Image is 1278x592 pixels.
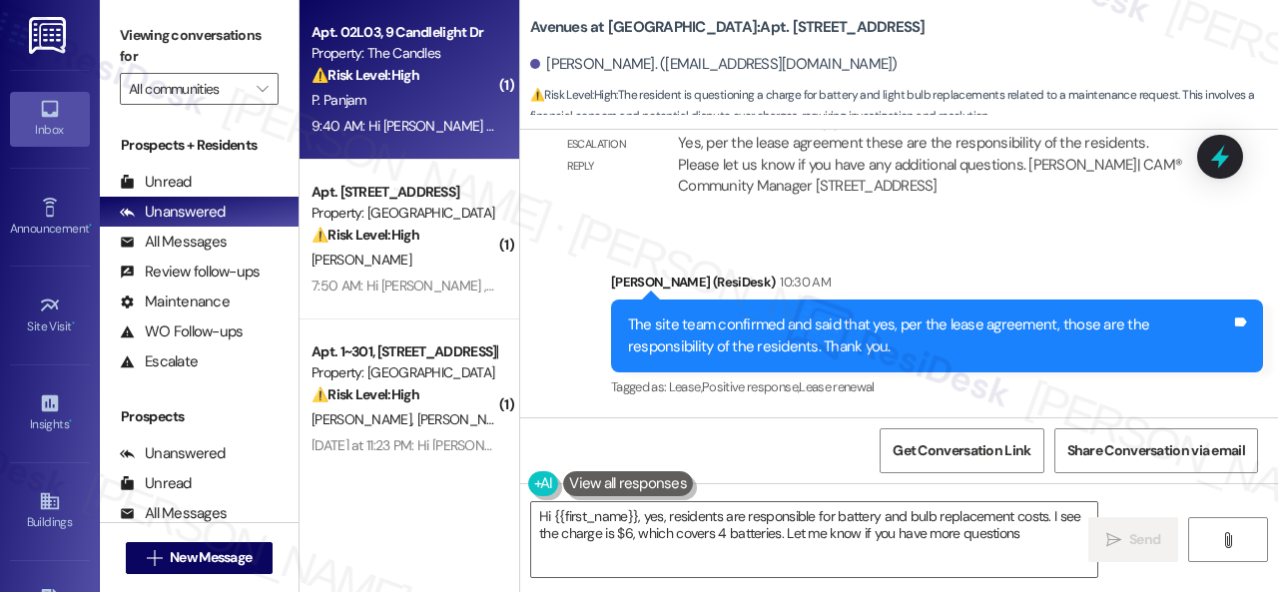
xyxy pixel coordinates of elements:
div: Tagged as: [611,372,1263,401]
span: : The resident is questioning a charge for battery and light bulb replacements related to a maint... [530,85,1278,128]
span: • [69,414,72,428]
a: Insights • [10,386,90,440]
span: [PERSON_NAME] [312,410,417,428]
i:  [147,550,162,566]
div: Unread [120,172,192,193]
button: Send [1088,517,1178,562]
span: [PERSON_NAME] [312,251,411,269]
div: Property: The Candles [312,43,496,64]
strong: ⚠️ Risk Level: High [312,226,419,244]
div: Escalate [120,351,198,372]
strong: ⚠️ Risk Level: High [312,385,419,403]
div: Apt. 1~301, [STREET_ADDRESS][US_STATE] [312,341,496,362]
span: Lease renewal [799,378,875,395]
button: Get Conversation Link [880,428,1043,473]
span: Share Conversation via email [1067,440,1245,461]
strong: ⚠️ Risk Level: High [312,66,419,84]
div: Maintenance [120,292,230,312]
button: New Message [126,542,274,574]
div: Unanswered [120,443,226,464]
div: Unanswered [120,202,226,223]
div: [PERSON_NAME] (ResiDesk) [611,272,1263,299]
div: Apt. 02L03, 9 Candlelight Dr [312,22,496,43]
label: Viewing conversations for [120,20,279,73]
input: All communities [129,73,247,105]
div: ResiDesk escalation reply -> Yes, per the lease agreement these are the responsibility of the res... [678,112,1182,196]
i:  [1220,532,1235,548]
span: • [72,316,75,330]
a: Inbox [10,92,90,146]
b: Avenues at [GEOGRAPHIC_DATA]: Apt. [STREET_ADDRESS] [530,17,926,38]
i:  [1106,532,1121,548]
div: Email escalation reply [567,113,645,177]
span: Get Conversation Link [893,440,1030,461]
span: New Message [170,547,252,568]
strong: ⚠️ Risk Level: High [530,87,616,103]
span: • [89,219,92,233]
a: Site Visit • [10,289,90,342]
div: Apt. [STREET_ADDRESS] [312,182,496,203]
div: All Messages [120,503,227,524]
div: Property: [GEOGRAPHIC_DATA] [312,203,496,224]
span: P. Panjam [312,91,366,109]
img: ResiDesk Logo [29,17,70,54]
div: Prospects + Residents [100,135,299,156]
div: The site team confirmed and said that yes, per the lease agreement, those are the responsibility ... [628,314,1231,357]
span: Lease , [669,378,702,395]
div: Property: [GEOGRAPHIC_DATA] [312,362,496,383]
div: Prospects [100,406,299,427]
i:  [257,81,268,97]
div: Unread [120,473,192,494]
span: [PERSON_NAME] [417,410,517,428]
div: WO Follow-ups [120,321,243,342]
a: Buildings [10,484,90,538]
div: 10:30 AM [775,272,831,293]
span: Positive response , [702,378,799,395]
span: Send [1129,529,1160,550]
div: All Messages [120,232,227,253]
textarea: Hi {{first_name}}, yes, residents are responsible for battery and bulb replacement costs. I see t... [531,502,1097,577]
div: [PERSON_NAME]. ([EMAIL_ADDRESS][DOMAIN_NAME]) [530,54,898,75]
div: Review follow-ups [120,262,260,283]
button: Share Conversation via email [1054,428,1258,473]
